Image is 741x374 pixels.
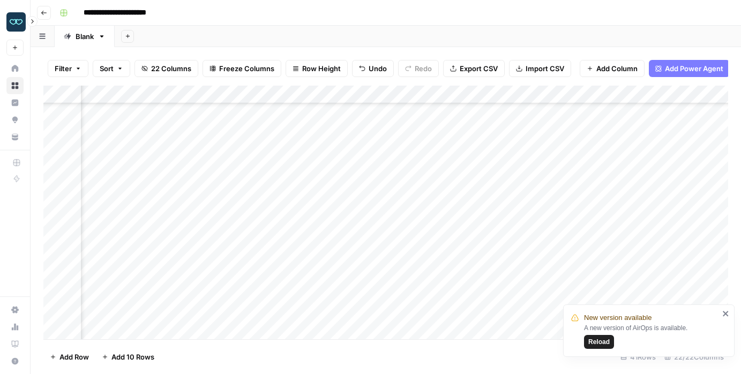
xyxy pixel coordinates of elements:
[6,60,24,77] a: Home
[100,63,114,74] span: Sort
[6,318,24,335] a: Usage
[588,337,610,347] span: Reload
[48,60,88,77] button: Filter
[665,63,723,74] span: Add Power Agent
[55,26,115,47] a: Blank
[580,60,645,77] button: Add Column
[219,63,274,74] span: Freeze Columns
[6,94,24,111] a: Insights
[6,301,24,318] a: Settings
[134,60,198,77] button: 22 Columns
[526,63,564,74] span: Import CSV
[6,77,24,94] a: Browse
[616,348,660,365] div: 41 Rows
[6,128,24,146] a: Your Data
[584,323,719,349] div: A new version of AirOps is available.
[369,63,387,74] span: Undo
[415,63,432,74] span: Redo
[460,63,498,74] span: Export CSV
[398,60,439,77] button: Redo
[6,111,24,128] a: Opportunities
[584,335,614,349] button: Reload
[59,352,89,362] span: Add Row
[286,60,348,77] button: Row Height
[443,60,505,77] button: Export CSV
[6,12,26,32] img: Zola Inc Logo
[660,348,728,365] div: 22/22 Columns
[352,60,394,77] button: Undo
[203,60,281,77] button: Freeze Columns
[43,348,95,365] button: Add Row
[596,63,638,74] span: Add Column
[302,63,341,74] span: Row Height
[151,63,191,74] span: 22 Columns
[584,312,652,323] span: New version available
[722,309,730,318] button: close
[93,60,130,77] button: Sort
[6,335,24,353] a: Learning Hub
[6,9,24,35] button: Workspace: Zola Inc
[6,353,24,370] button: Help + Support
[111,352,154,362] span: Add 10 Rows
[95,348,161,365] button: Add 10 Rows
[76,31,94,42] div: Blank
[509,60,571,77] button: Import CSV
[55,63,72,74] span: Filter
[649,60,730,77] button: Add Power Agent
